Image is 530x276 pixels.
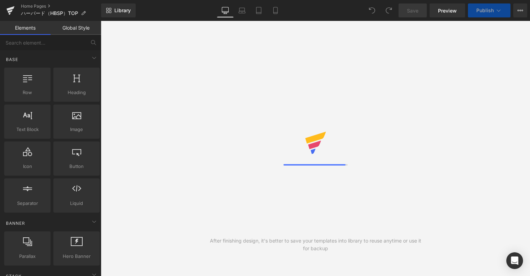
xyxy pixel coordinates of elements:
button: Redo [382,3,396,17]
span: Parallax [6,253,48,260]
div: Open Intercom Messenger [506,252,523,269]
a: Tablet [250,3,267,17]
span: Row [6,89,48,96]
div: After finishing design, it's better to save your templates into library to reuse anytime or use i... [208,237,423,252]
span: Publish [476,8,494,13]
span: Image [55,126,98,133]
span: ハーバード（HBSP）TOP [21,10,78,16]
a: Desktop [217,3,234,17]
span: Base [5,56,19,63]
span: Banner [5,220,26,227]
a: Mobile [267,3,284,17]
span: Save [407,7,418,14]
button: More [513,3,527,17]
span: Icon [6,163,48,170]
a: Preview [430,3,465,17]
span: Button [55,163,98,170]
span: Library [114,7,131,14]
a: Global Style [51,21,101,35]
span: Preview [438,7,457,14]
a: Home Pages [21,3,101,9]
span: Hero Banner [55,253,98,260]
a: New Library [101,3,136,17]
span: Text Block [6,126,48,133]
span: Separator [6,200,48,207]
span: Liquid [55,200,98,207]
a: Laptop [234,3,250,17]
span: Heading [55,89,98,96]
button: Publish [468,3,510,17]
button: Undo [365,3,379,17]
